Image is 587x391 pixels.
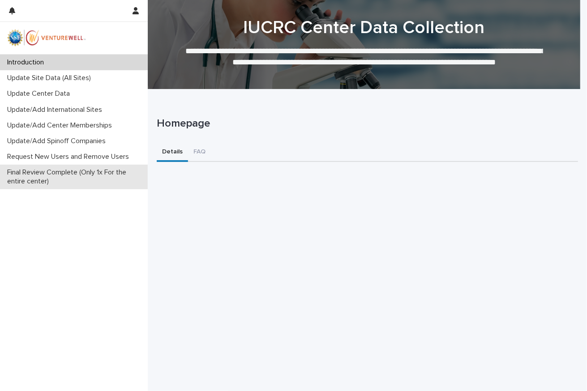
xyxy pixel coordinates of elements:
button: Details [157,143,188,162]
h1: IUCRC Center Data Collection [157,17,571,38]
p: Update/Add Center Memberships [4,121,119,130]
p: Update Site Data (All Sites) [4,74,98,82]
button: FAQ [188,143,211,162]
img: mWhVGmOKROS2pZaMU8FQ [7,29,86,47]
p: Update Center Data [4,89,77,98]
p: Request New Users and Remove Users [4,153,136,161]
p: Update/Add International Sites [4,106,109,114]
p: Introduction [4,58,51,67]
p: Homepage [157,117,574,130]
p: Final Review Complete (Only 1x For the entire center) [4,168,148,185]
p: Update/Add Spinoff Companies [4,137,113,145]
